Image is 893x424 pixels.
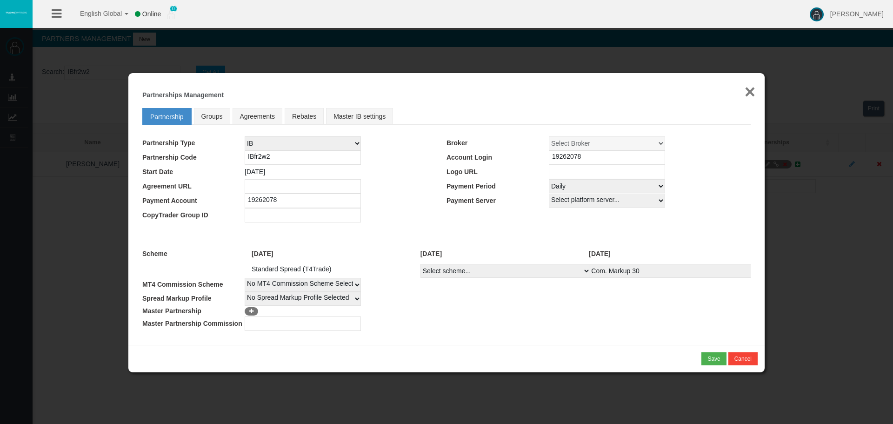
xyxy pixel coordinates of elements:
[142,208,245,222] td: CopyTrader Group ID
[745,82,755,101] button: ×
[701,352,726,365] button: Save
[68,10,122,17] span: English Global
[194,108,230,125] a: Groups
[582,249,751,259] div: [DATE]
[142,10,161,18] span: Online
[142,136,245,150] td: Partnership Type
[707,355,720,363] div: Save
[167,10,175,19] img: user_small.png
[142,244,245,264] td: Scheme
[446,179,549,194] td: Payment Period
[285,108,324,125] a: Rebates
[142,194,245,208] td: Payment Account
[413,249,582,259] div: [DATE]
[326,108,393,125] a: Master IB settings
[142,316,245,331] td: Master Partnership Commission
[201,113,223,120] span: Groups
[142,150,245,165] td: Partnership Code
[446,165,549,179] td: Logo URL
[142,278,245,292] td: MT4 Commission Scheme
[142,179,245,194] td: Agreement URL
[142,91,224,99] b: Partnerships Management
[142,306,245,316] td: Master Partnership
[233,108,282,125] a: Agreements
[245,168,265,175] span: [DATE]
[142,292,245,306] td: Spread Markup Profile
[446,150,549,165] td: Account Login
[728,352,758,365] button: Cancel
[446,194,549,208] td: Payment Server
[245,249,413,259] div: [DATE]
[142,165,245,179] td: Start Date
[5,11,28,14] img: logo.svg
[446,136,549,150] td: Broker
[142,108,192,125] a: Partnership
[170,6,177,12] span: 0
[810,7,824,21] img: user-image
[830,10,884,18] span: [PERSON_NAME]
[252,265,331,273] span: Standard Spread (T4Trade)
